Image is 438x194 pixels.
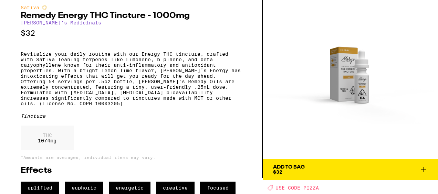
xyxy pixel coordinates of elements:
[65,182,103,194] span: euphoric
[273,169,282,175] span: $32
[42,5,47,10] img: sativaColor.svg
[21,51,241,106] p: Revitalize your daily routine with our Energy THC tincture, crafted with Sativa-leaning terpenes ...
[21,113,241,119] div: Tincture
[21,182,59,194] span: uplifted
[21,126,74,150] div: 1074 mg
[273,165,305,170] div: Add To Bag
[156,182,195,194] span: creative
[21,20,101,25] a: [PERSON_NAME]'s Medicinals
[21,29,241,37] p: $32
[21,166,241,175] h2: Effects
[21,5,241,10] div: Sativa
[275,185,319,191] span: USE CODE PIZZA
[21,12,241,20] h2: Remedy Energy THC Tincture - 1000mg
[21,155,241,160] p: *Amounts are averages, individual items may vary.
[109,182,150,194] span: energetic
[38,132,56,138] p: THC
[200,182,236,194] span: focused
[263,159,438,180] button: Add To Bag$32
